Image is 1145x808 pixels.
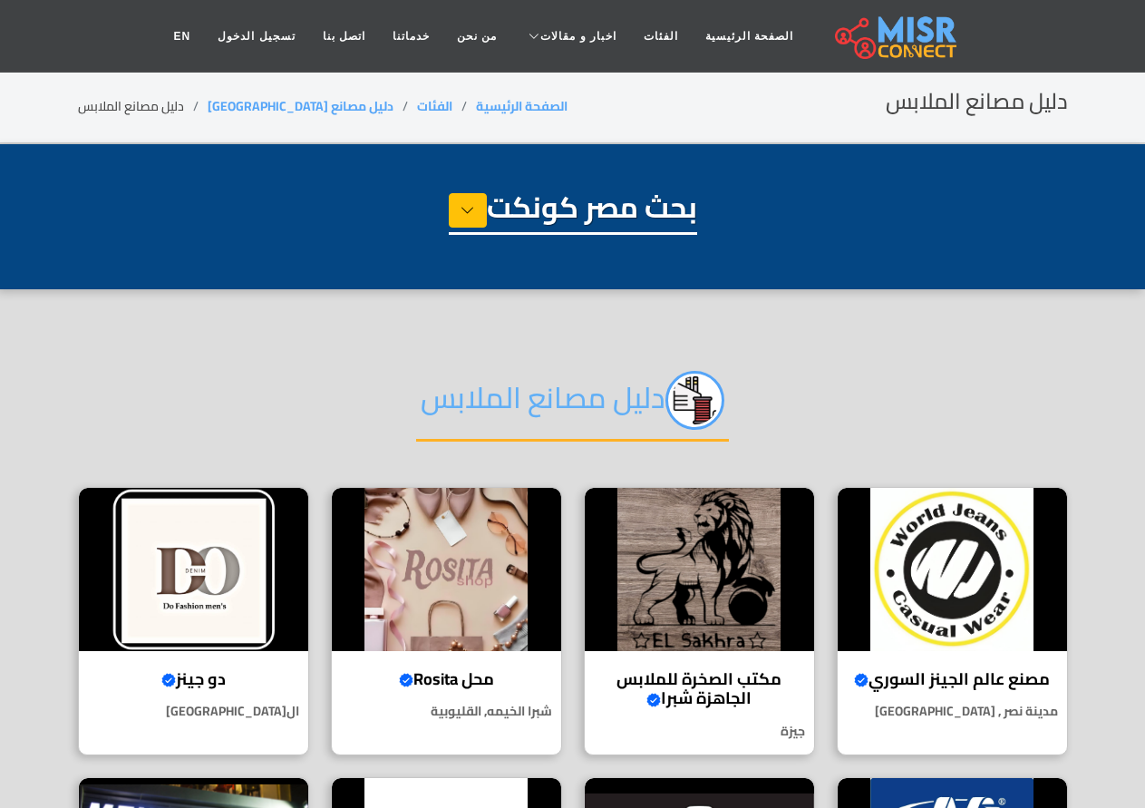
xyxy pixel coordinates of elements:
[585,488,814,651] img: مكتب الصخرة للملابس الجاهزة شبرا
[646,693,661,707] svg: Verified account
[208,94,393,118] a: دليل مصانع [GEOGRAPHIC_DATA]
[161,673,176,687] svg: Verified account
[835,14,956,59] img: main.misr_connect
[345,669,548,689] h4: محل Rosita
[540,28,616,44] span: اخبار و مقالات
[854,673,868,687] svg: Verified account
[443,19,510,54] a: من نحن
[320,487,573,755] a: محل Rosita محل Rosita شبرا الخيمه, القليوبية
[417,94,452,118] a: الفئات
[838,702,1067,721] p: مدينة نصر , [GEOGRAPHIC_DATA]
[692,19,807,54] a: الصفحة الرئيسية
[598,669,801,708] h4: مكتب الصخرة للملابس الجاهزة شبرا
[573,487,826,755] a: مكتب الصخرة للملابس الجاهزة شبرا مكتب الصخرة للملابس الجاهزة شبرا جيزة
[78,97,208,116] li: دليل مصانع الملابس
[332,488,561,651] img: محل Rosita
[449,190,697,235] h1: بحث مصر كونكت
[416,371,729,442] h2: دليل مصانع الملابس
[826,487,1079,755] a: مصنع عالم الجينز السوري مصنع عالم الجينز السوري مدينة نصر , [GEOGRAPHIC_DATA]
[92,669,295,689] h4: دو جينز
[886,89,1068,115] h2: دليل مصانع الملابس
[79,488,308,651] img: دو جينز
[630,19,692,54] a: الفئات
[838,488,1067,651] img: مصنع عالم الجينز السوري
[309,19,379,54] a: اتصل بنا
[379,19,443,54] a: خدماتنا
[476,94,568,118] a: الصفحة الرئيسية
[67,487,320,755] a: دو جينز دو جينز ال[GEOGRAPHIC_DATA]
[204,19,308,54] a: تسجيل الدخول
[851,669,1053,689] h4: مصنع عالم الجينز السوري
[510,19,630,54] a: اخبار و مقالات
[665,371,724,430] img: jc8qEEzyi89FPzAOrPPq.png
[79,702,308,721] p: ال[GEOGRAPHIC_DATA]
[160,19,205,54] a: EN
[399,673,413,687] svg: Verified account
[332,702,561,721] p: شبرا الخيمه, القليوبية
[585,722,814,741] p: جيزة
